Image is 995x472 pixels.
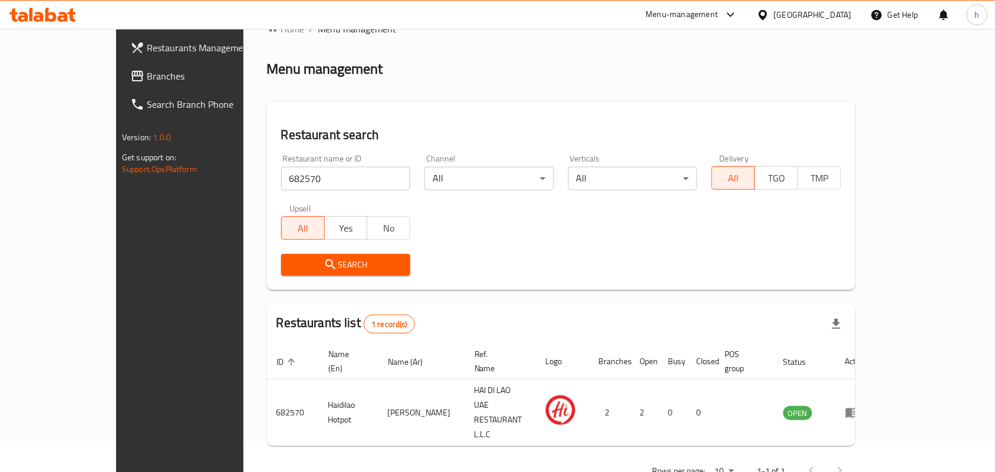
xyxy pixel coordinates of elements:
[822,310,851,338] div: Export file
[589,344,631,379] th: Branches
[711,166,755,190] button: All
[836,344,877,379] th: Action
[659,344,687,379] th: Busy
[783,406,812,420] div: OPEN
[121,62,282,90] a: Branches
[659,379,687,446] td: 0
[267,379,319,446] td: 682570
[309,22,314,36] li: /
[803,170,836,187] span: TMP
[687,379,716,446] td: 0
[774,8,852,21] div: [GEOGRAPHIC_DATA]
[388,355,438,369] span: Name (Ar)
[286,220,320,237] span: All
[121,34,282,62] a: Restaurants Management
[717,170,750,187] span: All
[147,69,273,83] span: Branches
[281,126,841,144] h2: Restaurant search
[364,315,415,334] div: Total records count
[783,355,822,369] span: Status
[276,314,415,334] h2: Restaurants list
[760,170,793,187] span: TGO
[720,154,749,163] label: Delivery
[281,216,325,240] button: All
[328,347,364,375] span: Name (En)
[687,344,716,379] th: Closed
[378,379,465,446] td: [PERSON_NAME]
[276,355,299,369] span: ID
[755,166,798,190] button: TGO
[536,344,589,379] th: Logo
[845,405,867,420] div: Menu
[153,130,171,145] span: 1.0.0
[121,90,282,118] a: Search Branch Phone
[975,8,980,21] span: h
[324,216,368,240] button: Yes
[267,60,383,78] h2: Menu management
[367,216,410,240] button: No
[372,220,406,237] span: No
[318,22,397,36] span: Menu management
[281,254,411,276] button: Search
[783,407,812,420] span: OPEN
[546,395,575,425] img: Haidilao Hotpot
[122,130,151,145] span: Version:
[147,41,273,55] span: Restaurants Management
[319,379,378,446] td: Haidilao Hotpot
[267,22,305,36] a: Home
[568,167,698,190] div: All
[147,97,273,111] span: Search Branch Phone
[289,204,311,213] label: Upsell
[424,167,554,190] div: All
[281,167,411,190] input: Search for restaurant name or ID..
[631,344,659,379] th: Open
[465,379,536,446] td: HAI DI LAO UAE RESTAURANT L.L.C
[330,220,363,237] span: Yes
[267,344,877,446] table: enhanced table
[122,150,176,165] span: Get support on:
[589,379,631,446] td: 2
[798,166,841,190] button: TMP
[291,258,401,272] span: Search
[631,379,659,446] td: 2
[364,319,414,330] span: 1 record(s)
[475,347,522,375] span: Ref. Name
[725,347,760,375] span: POS group
[646,8,719,22] div: Menu-management
[122,161,197,177] a: Support.OpsPlatform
